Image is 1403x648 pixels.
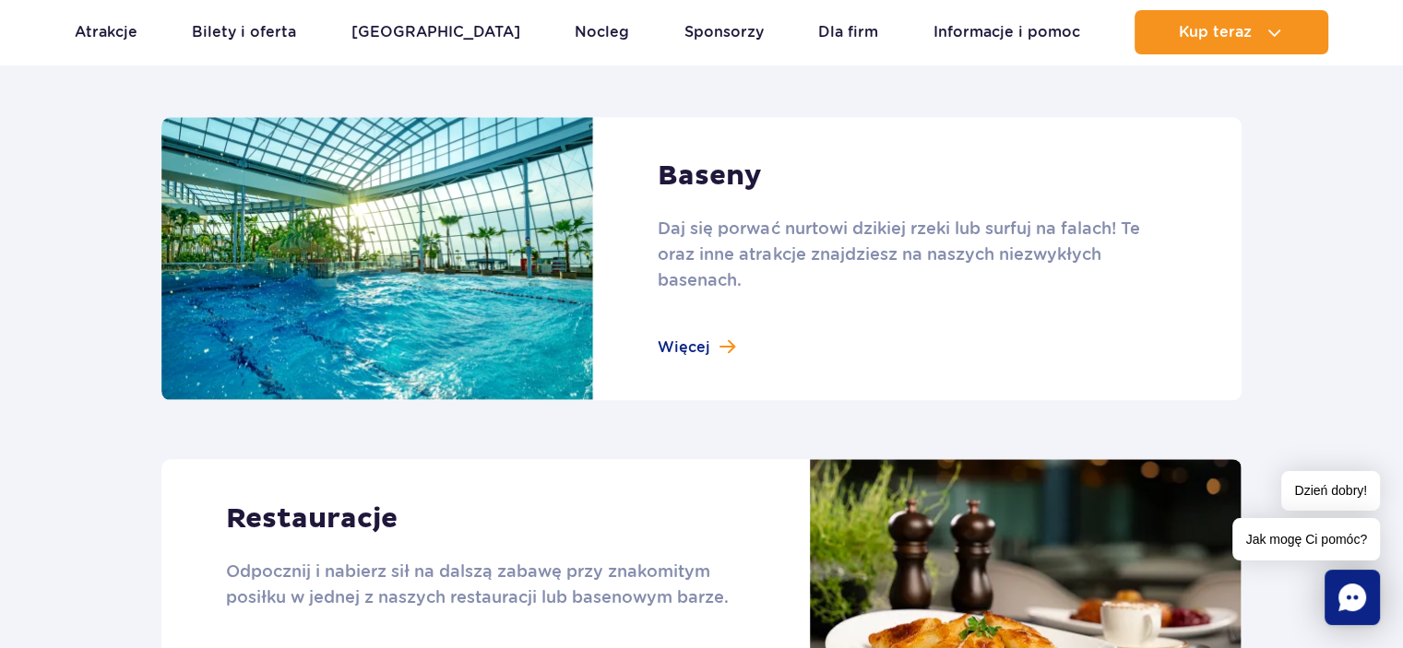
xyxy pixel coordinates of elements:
[575,10,629,54] a: Nocleg
[818,10,878,54] a: Dla firm
[1325,570,1380,625] div: Chat
[351,10,520,54] a: [GEOGRAPHIC_DATA]
[1135,10,1328,54] button: Kup teraz
[933,10,1080,54] a: Informacje i pomoc
[192,10,296,54] a: Bilety i oferta
[1179,24,1252,41] span: Kup teraz
[1232,518,1380,560] span: Jak mogę Ci pomóc?
[75,10,137,54] a: Atrakcje
[684,10,764,54] a: Sponsorzy
[1281,471,1380,511] span: Dzień dobry!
